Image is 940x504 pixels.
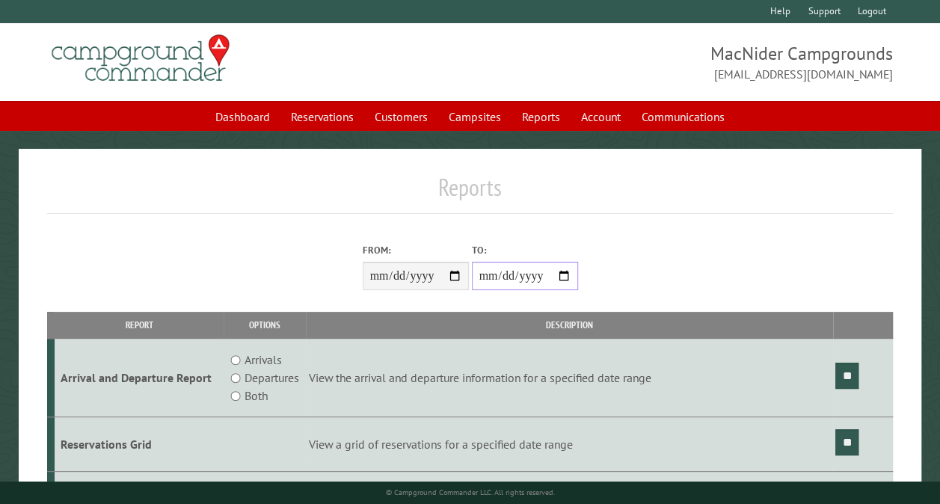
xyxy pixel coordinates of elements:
th: Report [55,312,224,338]
td: Arrival and Departure Report [55,339,224,417]
small: © Campground Commander LLC. All rights reserved. [386,488,555,497]
label: To: [472,243,578,257]
a: Campsites [440,102,510,131]
a: Account [572,102,630,131]
label: From: [363,243,469,257]
th: Description [306,312,833,338]
h1: Reports [47,173,893,214]
td: View a grid of reservations for a specified date range [306,417,833,472]
label: Departures [245,369,299,387]
a: Reports [513,102,569,131]
a: Dashboard [206,102,279,131]
a: Reservations [282,102,363,131]
a: Communications [633,102,734,131]
th: Options [224,312,306,338]
td: View the arrival and departure information for a specified date range [306,339,833,417]
td: Reservations Grid [55,417,224,472]
label: Both [245,387,268,405]
label: Arrivals [245,351,282,369]
a: Customers [366,102,437,131]
span: MacNider Campgrounds [EMAIL_ADDRESS][DOMAIN_NAME] [470,41,894,83]
img: Campground Commander [47,29,234,87]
